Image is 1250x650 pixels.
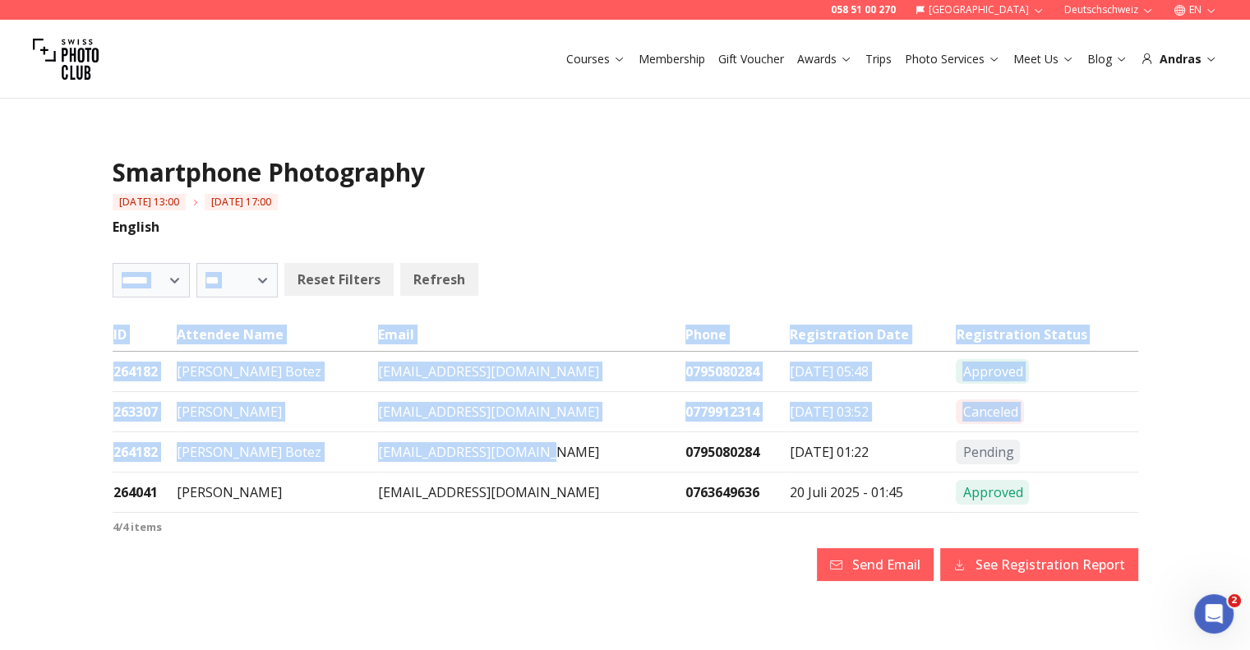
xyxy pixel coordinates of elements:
[1087,51,1128,67] a: Blog
[817,548,934,581] button: Send Email
[113,392,176,432] td: 263307
[377,352,685,392] td: [EMAIL_ADDRESS][DOMAIN_NAME]
[113,158,1138,187] h1: Smartphone Photography
[940,548,1138,581] button: See Registration Report
[566,51,625,67] a: Courses
[113,194,186,210] span: [DATE] 13:00
[639,51,705,67] a: Membership
[685,362,759,380] a: 0795080284
[113,519,162,534] b: 4 / 4 items
[685,403,759,421] a: 0779912314
[956,399,1024,424] span: Canceled
[377,392,685,432] td: [EMAIL_ADDRESS][DOMAIN_NAME]
[298,270,381,289] b: Reset Filters
[176,324,377,352] td: Attendee Name
[789,392,956,432] td: [DATE] 03:52
[113,352,176,392] td: 264182
[284,263,394,296] button: Reset Filters
[1081,48,1134,71] button: Blog
[898,48,1007,71] button: Photo Services
[205,194,278,210] span: [DATE] 17:00
[789,473,956,513] td: 20 Juli 2025 - 01:45
[113,432,176,473] td: 264182
[685,324,789,352] td: Phone
[956,359,1029,384] span: Approved
[791,48,859,71] button: Awards
[1013,51,1074,67] a: Meet Us
[377,324,685,352] td: Email
[718,51,784,67] a: Gift Voucher
[113,473,176,513] td: 264041
[712,48,791,71] button: Gift Voucher
[1194,594,1234,634] iframe: Intercom live chat
[560,48,632,71] button: Courses
[377,432,685,473] td: [EMAIL_ADDRESS][DOMAIN_NAME]
[685,483,759,501] a: 0763649636
[1228,594,1241,607] span: 2
[176,432,377,473] td: [PERSON_NAME] Botez
[789,432,956,473] td: [DATE] 01:22
[176,352,377,392] td: [PERSON_NAME] Botez
[797,51,852,67] a: Awards
[956,480,1029,505] span: Approved
[789,324,956,352] td: Registration Date
[789,352,956,392] td: [DATE] 05:48
[955,324,1137,352] td: Registration Status
[1007,48,1081,71] button: Meet Us
[859,48,898,71] button: Trips
[865,51,892,67] a: Trips
[400,263,478,296] button: Refresh
[113,217,1138,237] p: English
[956,440,1020,464] span: Pending
[377,473,685,513] td: [EMAIL_ADDRESS][DOMAIN_NAME]
[632,48,712,71] button: Membership
[113,324,176,352] td: ID
[905,51,1000,67] a: Photo Services
[831,3,896,16] a: 058 51 00 270
[176,473,377,513] td: [PERSON_NAME]
[33,26,99,92] img: Swiss photo club
[685,443,759,461] a: 0795080284
[176,392,377,432] td: [PERSON_NAME]
[413,270,465,289] b: Refresh
[1141,51,1217,67] div: Andras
